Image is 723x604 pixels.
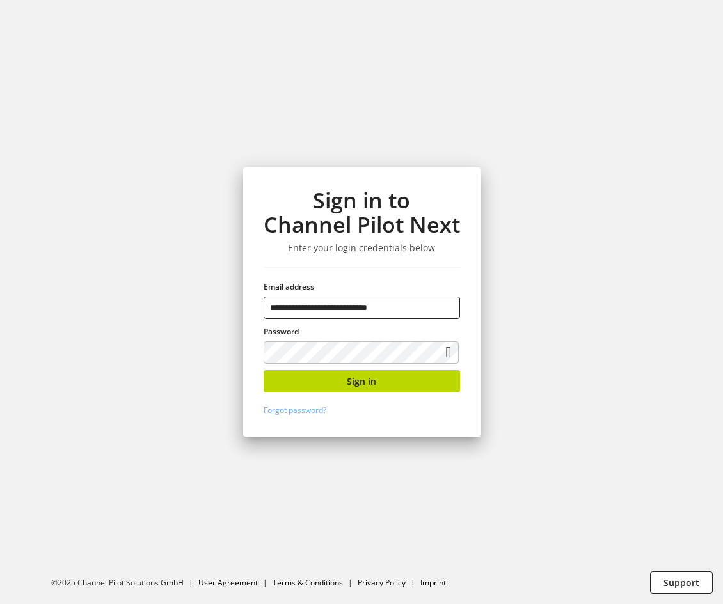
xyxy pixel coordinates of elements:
[264,281,314,292] span: Email address
[273,577,343,588] a: Terms & Conditions
[650,571,713,594] button: Support
[264,242,460,254] h3: Enter your login credentials below
[358,577,406,588] a: Privacy Policy
[51,577,198,589] li: ©2025 Channel Pilot Solutions GmbH
[264,370,460,392] button: Sign in
[663,576,699,589] span: Support
[198,577,258,588] a: User Agreement
[264,326,299,337] span: Password
[420,577,446,588] a: Imprint
[264,188,460,237] h1: Sign in to Channel Pilot Next
[264,405,326,415] a: Forgot password?
[347,375,376,388] span: Sign in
